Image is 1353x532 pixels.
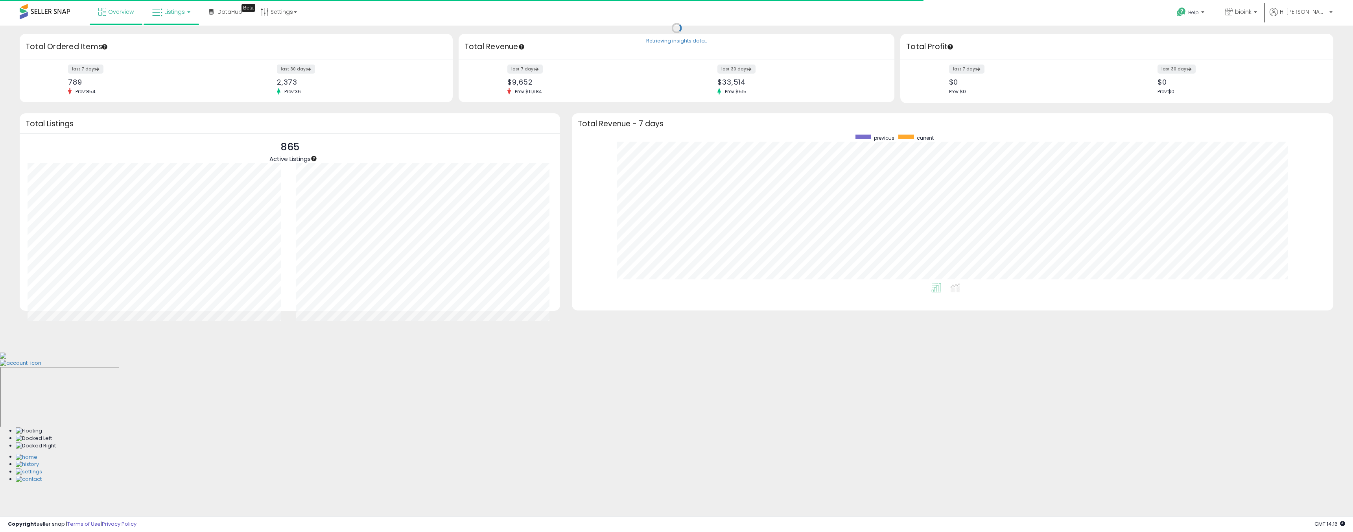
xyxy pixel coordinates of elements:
a: Help [1171,1,1212,26]
img: Home [16,454,37,461]
label: last 30 days [717,65,756,74]
label: last 7 days [68,65,103,74]
span: Prev: 854 [72,88,100,95]
div: $0 [1158,78,1320,86]
p: 865 [269,140,311,155]
div: Retrieving insights data.. [646,38,707,45]
span: Prev: $11,984 [511,88,546,95]
label: last 7 days [949,65,984,74]
img: Docked Right [16,442,56,450]
div: $33,514 [717,78,881,86]
img: Settings [16,468,42,476]
span: previous [874,135,894,141]
h3: Total Revenue - 7 days [578,121,1327,127]
span: current [917,135,934,141]
span: Prev: $515 [721,88,750,95]
span: Prev: $0 [949,88,966,95]
div: Tooltip anchor [101,43,108,50]
div: Tooltip anchor [241,4,255,12]
span: Overview [108,8,134,16]
span: Prev: 36 [280,88,305,95]
div: $9,652 [507,78,671,86]
div: 789 [68,78,230,86]
div: Tooltip anchor [310,155,317,162]
span: Listings [164,8,185,16]
i: Get Help [1176,7,1186,17]
div: 2,373 [277,78,439,86]
label: last 30 days [1158,65,1196,74]
h3: Total Listings [26,121,554,127]
img: Docked Left [16,435,52,442]
h3: Total Ordered Items [26,41,447,52]
label: last 30 days [277,65,315,74]
a: Hi [PERSON_NAME] [1270,8,1333,26]
span: Active Listings [269,155,311,163]
span: DataHub [218,8,242,16]
h3: Total Revenue [465,41,888,52]
img: History [16,461,39,468]
img: Contact [16,476,42,483]
img: Floating [16,427,42,435]
span: Hi [PERSON_NAME] [1280,8,1327,16]
span: Help [1188,9,1199,16]
div: $0 [949,78,1111,86]
label: last 7 days [507,65,543,74]
div: Tooltip anchor [518,43,525,50]
h3: Total Profit [906,41,1327,52]
span: bioink [1235,8,1252,16]
span: Prev: $0 [1158,88,1174,95]
div: Tooltip anchor [947,43,954,50]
